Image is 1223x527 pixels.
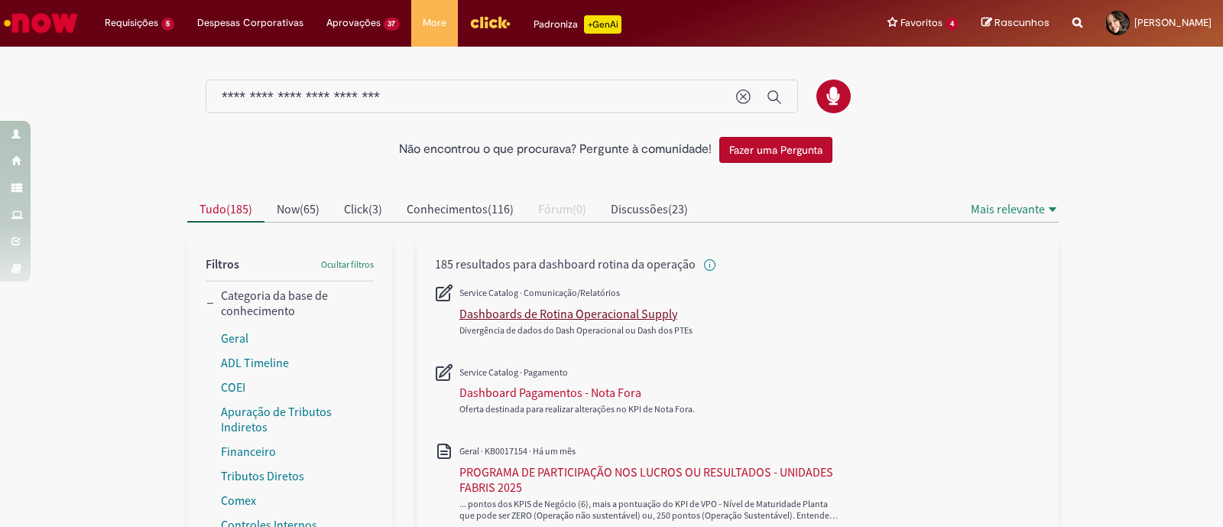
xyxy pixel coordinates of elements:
[584,15,621,34] p: +GenAi
[900,15,942,31] span: Favoritos
[981,16,1049,31] a: Rascunhos
[399,143,712,157] h2: Não encontrou o que procurava? Pergunte à comunidade!
[719,137,832,163] button: Fazer uma Pergunta
[2,8,80,38] img: ServiceNow
[423,15,446,31] span: More
[326,15,381,31] span: Aprovações
[1134,16,1212,29] span: [PERSON_NAME]
[197,15,303,31] span: Despesas Corporativas
[105,15,158,31] span: Requisições
[384,18,401,31] span: 37
[469,11,511,34] img: click_logo_yellow_360x200.png
[534,15,621,34] div: Padroniza
[946,18,959,31] span: 4
[994,15,1049,30] span: Rascunhos
[161,18,174,31] span: 5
